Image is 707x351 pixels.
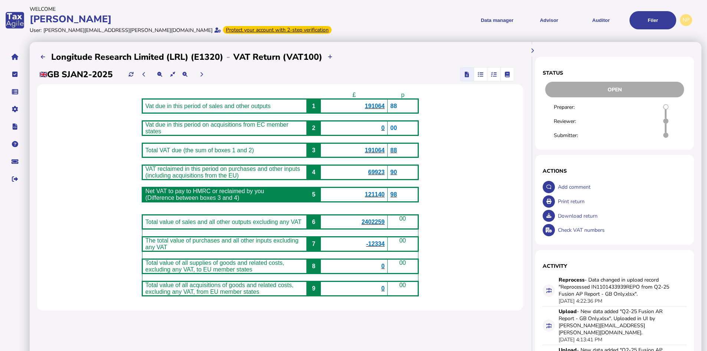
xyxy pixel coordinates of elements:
button: Upload transactions [324,51,336,63]
span: 00 [399,282,406,288]
span: p [401,92,404,98]
div: Preparer: [554,104,596,111]
span: Total value of all supplies of goods and related costs, excluding any VAT, to EU member states [145,260,284,273]
span: 0 [381,285,385,292]
mat-button-toggle: Return view [460,68,474,81]
div: - New data added "Q2-25 Fusion AR Report - GB Only.xlsx". Uploaded in UI by [PERSON_NAME][EMAIL_A... [559,308,670,336]
span: 2 [312,125,315,131]
div: - Data changed in upload record "Reprocessed IN1101433939REPO from Q2-25 Fusion AP Report - GB On... [559,276,670,298]
span: 0 [381,263,385,269]
span: 191064 [365,103,385,109]
button: Shows a dropdown of Data manager options [474,11,520,29]
b: 191064 [365,147,385,153]
button: Filer [629,11,676,29]
span: 6 [312,219,315,225]
div: [PERSON_NAME] [30,13,351,26]
i: Return requires to prepare draft. [663,104,668,110]
h1: Status [543,69,687,77]
button: Home [7,49,23,65]
span: 5 [312,191,315,198]
div: From Oct 1, 2025, 2-step verification will be required to login. Set it up now... [223,26,332,34]
div: User: [30,27,42,34]
button: Previous period [138,68,150,81]
button: Make a comment in the activity log. [543,181,555,193]
div: Profile settings [680,14,692,26]
span: 0 [381,125,385,131]
span: 7 [312,241,315,247]
i: Data for this filing changed [546,288,552,293]
span: Net VAT to pay to HMRC or reclaimed by you [145,188,264,194]
div: Add comment [556,180,687,194]
img: gb.png [40,72,47,77]
button: Shows a dropdown of VAT Advisor options [526,11,572,29]
button: Open printable view of return. [543,195,555,208]
i: Email verified [214,27,221,33]
span: 69923 [368,169,385,175]
span: Total VAT due (the sum of boxes 1 and 2) [145,147,254,153]
button: Manage settings [7,101,23,117]
span: 9 [312,285,315,292]
span: 00 [399,215,406,222]
span: £ [352,92,356,98]
button: Hide [526,45,539,57]
span: 3 [312,147,315,153]
h2: VAT Return (VAT100) [233,51,322,63]
h1: Activity [543,263,687,270]
span: 2402259 [362,219,385,225]
button: Next period [195,68,208,81]
div: Submitter: [554,132,596,139]
b: 121140 [365,191,385,198]
span: Total value of all acquisitions of goods and related costs, excluding any VAT, from EU member states [145,282,293,295]
span: 00 [399,260,406,266]
span: (Difference between boxes 3 and 4) [145,195,239,201]
button: Refresh data for current period [125,68,137,81]
span: 88 [390,103,397,109]
div: Check VAT numbers [556,223,687,237]
h2: GB SJAN2-2025 [40,69,113,80]
span: Vat due in this period of sales and other outputs [145,103,271,109]
span: 8 [312,263,315,269]
span: 4 [312,169,315,175]
button: Help pages [7,136,23,152]
button: Make the return view smaller [154,68,166,81]
button: Check VAT numbers on return. [543,224,555,236]
div: [DATE] 4:22:36 PM [559,298,602,305]
div: [DATE] 4:13:41 PM [559,336,602,343]
mat-button-toggle: Reconcilliation view by tax code [487,68,500,81]
div: Reviewer: [554,118,596,125]
div: [PERSON_NAME][EMAIL_ADDRESS][PERSON_NAME][DOMAIN_NAME] [43,27,213,34]
div: Download return [556,209,687,223]
span: The total value of purchases and all other inputs excluding any VAT [145,237,299,250]
span: 90 [390,169,397,175]
div: Open [545,82,684,97]
button: Sign out [7,171,23,187]
button: Raise a support ticket [7,154,23,169]
mat-button-toggle: Reconcilliation view by document [474,68,487,81]
span: Total value of sales and all other outputs excluding any VAT [145,219,302,225]
button: Developer hub links [7,119,23,134]
button: Filings list - by month [37,51,49,63]
div: Return status - Actions are restricted to nominated users [543,82,687,97]
span: -12334 [366,241,385,247]
button: Reset the return view [167,68,179,81]
button: Make the return view larger [179,68,191,81]
span: 88 [390,147,397,153]
span: 00 [399,237,406,244]
button: Auditor [578,11,624,29]
strong: Reprocess [559,276,585,283]
strong: Upload [559,308,577,315]
div: Print return [556,194,687,209]
div: - [223,51,233,63]
menu: navigate products [355,11,677,29]
button: Data manager [7,84,23,100]
mat-button-toggle: Ledger [500,68,514,81]
span: Vat due in this period on acquisitions from EC member states [145,121,289,134]
h1: Actions [543,168,687,175]
span: VAT reclaimed in this period on purchases and other inputs (including acquisitions from the EU) [145,166,300,179]
h2: Longitude Research Limited (LRL) (E1320) [51,51,223,63]
i: Data for this filing changed [546,323,552,328]
span: 1 [312,103,315,109]
button: Download return [543,210,555,222]
span: 98 [390,191,397,198]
